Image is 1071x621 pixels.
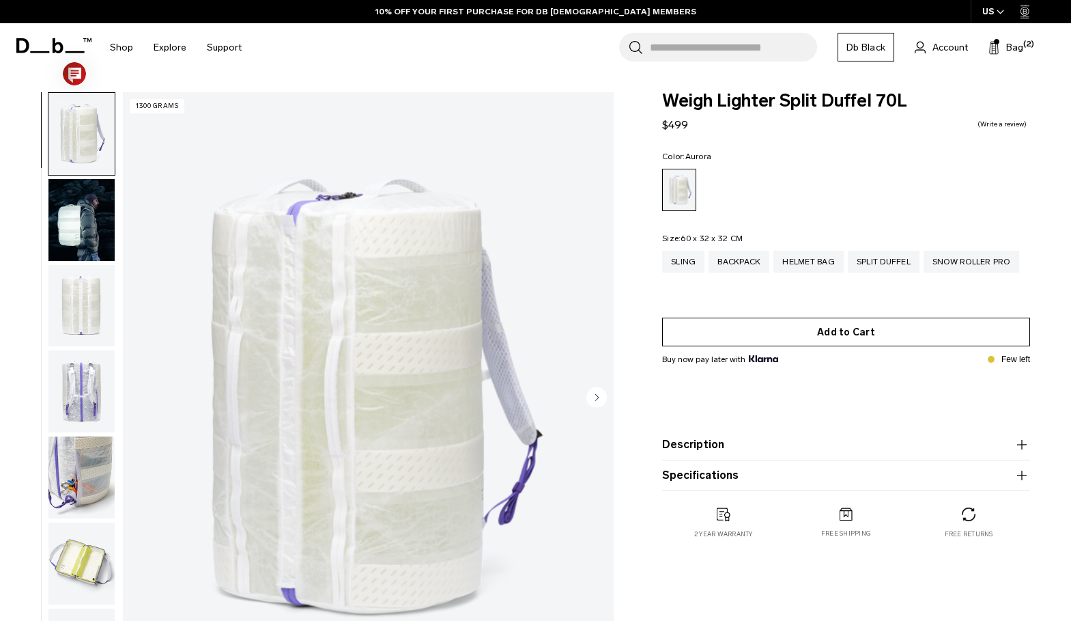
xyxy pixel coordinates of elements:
button: Weigh_Lighter_Duffel_70L_Lifestyle.png [48,178,115,262]
button: Weigh_Lighter_Split_Duffel_70L_1.png [48,92,115,176]
button: Bag (2) [988,39,1023,55]
a: Shop [110,23,133,72]
nav: Main Navigation [100,23,252,72]
img: Weigh_Lighter_Split_Duffel_70L_3.png [48,350,115,432]
img: Weigh_Lighter_Split_Duffel_70L_2.png [48,265,115,347]
a: Sling [662,251,704,273]
span: $499 [662,118,688,131]
button: Weigh_Lighter_Split_Duffel_70L_2.png [48,264,115,348]
a: Snow Roller Pro [924,251,1019,273]
span: Account [932,40,968,55]
a: Explore [154,23,186,72]
img: Weigh_Lighter_Split_Duffel_70L_5.png [48,523,115,605]
p: 1300 grams [130,99,184,113]
a: Aurora [662,169,696,211]
a: Split Duffel [848,251,919,273]
button: Next slide [586,387,607,411]
a: Db Black [838,33,894,61]
a: Backpack [709,251,769,273]
img: Weigh_Lighter_Split_Duffel_70L_4.png [48,437,115,519]
span: Bag [1006,40,1023,55]
p: 2 year warranty [694,529,753,539]
a: Write a review [977,121,1027,128]
legend: Size: [662,234,743,243]
p: Few left [1001,353,1030,365]
p: Free returns [945,529,993,539]
legend: Color: [662,152,711,161]
img: Weigh_Lighter_Duffel_70L_Lifestyle.png [48,179,115,261]
a: Support [207,23,242,72]
button: Add to Cart [662,318,1030,346]
button: Weigh_Lighter_Split_Duffel_70L_3.png [48,350,115,433]
a: Account [915,39,968,55]
p: Free shipping [821,529,871,538]
img: {"height" => 20, "alt" => "Klarna"} [749,355,778,362]
span: (2) [1023,39,1034,51]
button: Description [662,437,1030,453]
button: Weigh_Lighter_Split_Duffel_70L_5.png [48,522,115,605]
span: Buy now pay later with [662,353,778,365]
button: Specifications [662,467,1030,484]
span: Weigh Lighter Split Duffel 70L [662,92,1030,110]
button: Weigh_Lighter_Split_Duffel_70L_4.png [48,436,115,519]
span: 60 x 32 x 32 CM [681,234,743,243]
a: 10% OFF YOUR FIRST PURCHASE FOR DB [DEMOGRAPHIC_DATA] MEMBERS [375,5,696,18]
a: Helmet Bag [773,251,844,273]
img: Weigh_Lighter_Split_Duffel_70L_1.png [48,93,115,175]
span: Aurora [685,152,712,161]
